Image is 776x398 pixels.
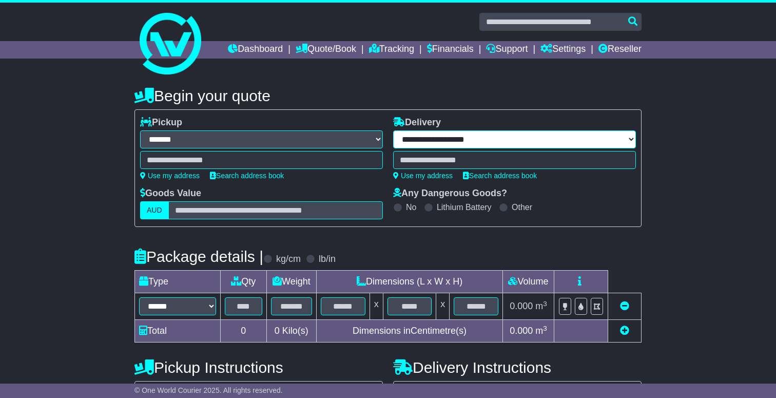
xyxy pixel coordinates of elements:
[317,271,503,293] td: Dimensions (L x W x H)
[543,300,547,308] sup: 3
[134,386,283,394] span: © One World Courier 2025. All rights reserved.
[393,172,453,180] a: Use my address
[437,202,492,212] label: Lithium Battery
[393,188,507,199] label: Any Dangerous Goods?
[140,188,201,199] label: Goods Value
[510,301,533,311] span: 0.000
[540,41,586,59] a: Settings
[275,326,280,336] span: 0
[486,41,528,59] a: Support
[134,87,642,104] h4: Begin your quote
[135,320,221,343] td: Total
[140,201,169,219] label: AUD
[140,117,182,128] label: Pickup
[512,202,532,212] label: Other
[427,41,474,59] a: Financials
[317,320,503,343] td: Dimensions in Centimetre(s)
[510,326,533,336] span: 0.000
[135,271,221,293] td: Type
[370,293,383,320] td: x
[393,359,642,376] h4: Delivery Instructions
[319,254,336,265] label: lb/in
[620,301,629,311] a: Remove this item
[598,41,642,59] a: Reseller
[228,41,283,59] a: Dashboard
[535,326,547,336] span: m
[296,41,356,59] a: Quote/Book
[463,172,537,180] a: Search address book
[535,301,547,311] span: m
[221,271,267,293] td: Qty
[266,320,317,343] td: Kilo(s)
[134,359,383,376] h4: Pickup Instructions
[266,271,317,293] td: Weight
[393,117,441,128] label: Delivery
[406,202,416,212] label: No
[140,172,200,180] a: Use my address
[436,293,450,320] td: x
[620,326,629,336] a: Add new item
[502,271,554,293] td: Volume
[221,320,267,343] td: 0
[543,325,547,332] sup: 3
[134,248,263,265] h4: Package details |
[369,41,414,59] a: Tracking
[210,172,284,180] a: Search address book
[276,254,301,265] label: kg/cm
